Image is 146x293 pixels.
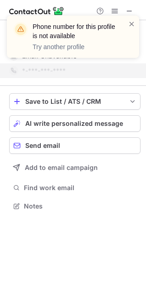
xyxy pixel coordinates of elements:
button: Add to email campaign [9,159,140,176]
header: Phone number for this profile is not available [33,22,117,40]
div: Save to List / ATS / CRM [25,98,124,105]
img: ContactOut v5.3.10 [9,6,64,17]
button: Find work email [9,181,140,194]
button: save-profile-one-click [9,93,140,110]
span: Notes [24,202,137,210]
span: Send email [25,142,60,149]
button: Send email [9,137,140,154]
span: Add to email campaign [25,164,98,171]
button: Notes [9,200,140,213]
span: AI write personalized message [25,120,123,127]
img: warning [13,22,28,37]
span: Find work email [24,184,137,192]
button: AI write personalized message [9,115,140,132]
p: Try another profile [33,42,117,51]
